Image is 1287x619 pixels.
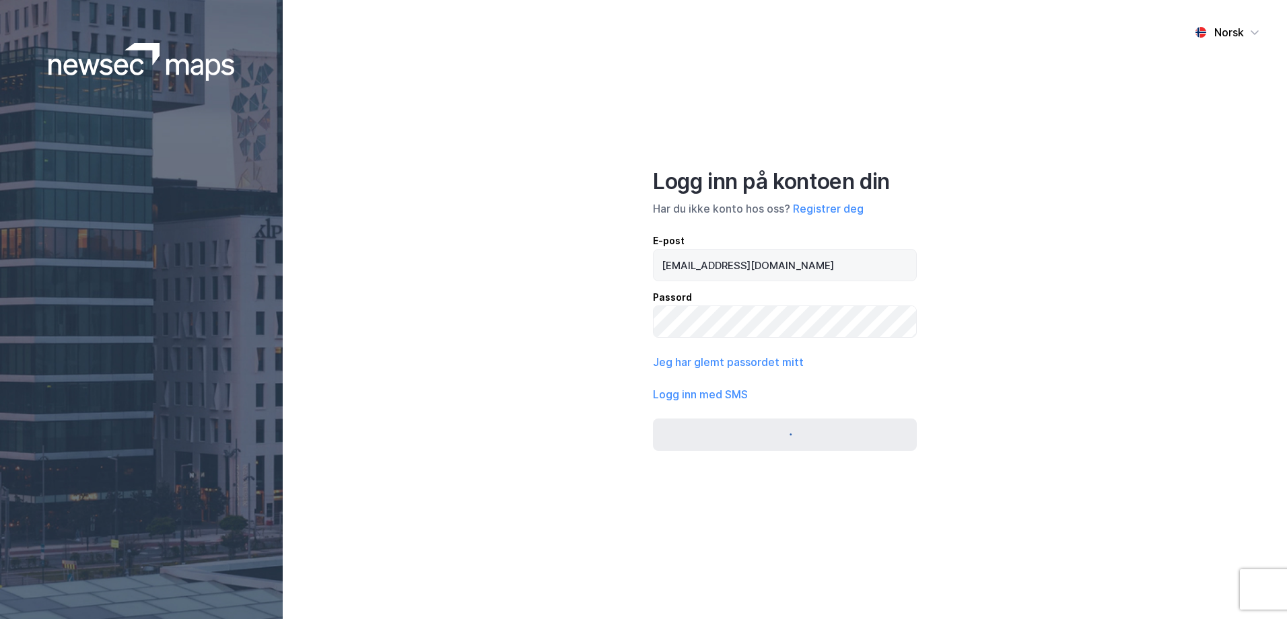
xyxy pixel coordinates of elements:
[793,201,864,217] button: Registrer deg
[1214,24,1244,40] div: Norsk
[653,354,804,370] button: Jeg har glemt passordet mitt
[653,233,917,249] div: E-post
[1220,554,1287,619] iframe: Chat Widget
[653,386,748,402] button: Logg inn med SMS
[653,289,917,305] div: Passord
[653,201,917,217] div: Har du ikke konto hos oss?
[653,168,917,195] div: Logg inn på kontoen din
[48,43,235,81] img: logoWhite.bf58a803f64e89776f2b079ca2356427.svg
